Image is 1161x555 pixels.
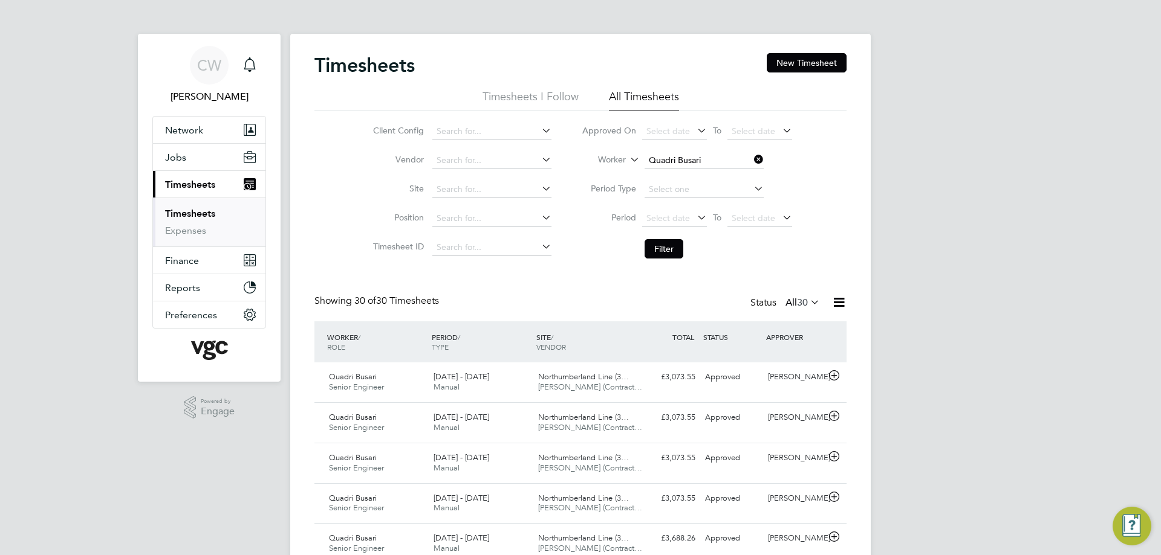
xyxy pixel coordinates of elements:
[700,367,763,387] div: Approved
[700,408,763,428] div: Approved
[538,543,642,553] span: [PERSON_NAME] (Contract…
[329,463,384,473] span: Senior Engineer
[645,239,683,258] button: Filter
[165,225,206,236] a: Expenses
[354,295,439,307] span: 30 Timesheets
[434,422,460,432] span: Manual
[138,34,281,382] nav: Main navigation
[582,212,636,223] label: Period
[637,448,700,468] div: £3,073.55
[358,332,360,342] span: /
[369,183,424,194] label: Site
[327,342,345,351] span: ROLE
[763,448,826,468] div: [PERSON_NAME]
[434,382,460,392] span: Manual
[152,341,266,360] a: Go to home page
[434,412,489,422] span: [DATE] - [DATE]
[1113,507,1151,545] button: Engage Resource Center
[732,213,775,223] span: Select date
[637,489,700,508] div: £3,073.55
[483,89,579,111] li: Timesheets I Follow
[165,208,215,219] a: Timesheets
[763,489,826,508] div: [PERSON_NAME]
[709,210,725,225] span: To
[434,463,460,473] span: Manual
[165,255,199,266] span: Finance
[538,371,629,382] span: Northumberland Line (3…
[763,528,826,548] div: [PERSON_NAME]
[434,533,489,543] span: [DATE] - [DATE]
[165,124,203,136] span: Network
[538,502,642,513] span: [PERSON_NAME] (Contract…
[434,452,489,463] span: [DATE] - [DATE]
[434,502,460,513] span: Manual
[329,452,377,463] span: Quadri Busari
[797,297,808,309] span: 30
[609,89,679,111] li: All Timesheets
[646,213,690,223] span: Select date
[571,154,626,166] label: Worker
[637,528,700,548] div: £3,688.26
[785,297,820,309] label: All
[538,533,629,543] span: Northumberland Line (3…
[700,448,763,468] div: Approved
[329,533,377,543] span: Quadri Busari
[709,123,725,138] span: To
[432,181,551,198] input: Search for...
[165,152,186,163] span: Jobs
[645,152,764,169] input: Search for...
[165,309,217,321] span: Preferences
[354,295,376,307] span: 30 of
[329,422,384,432] span: Senior Engineer
[538,382,642,392] span: [PERSON_NAME] (Contract…
[153,301,265,328] button: Preferences
[538,493,629,503] span: Northumberland Line (3…
[369,212,424,223] label: Position
[197,57,221,73] span: CW
[538,452,629,463] span: Northumberland Line (3…
[432,239,551,256] input: Search for...
[329,502,384,513] span: Senior Engineer
[750,295,822,312] div: Status
[763,367,826,387] div: [PERSON_NAME]
[533,326,638,358] div: SITE
[184,396,235,419] a: Powered byEngage
[538,463,642,473] span: [PERSON_NAME] (Contract…
[637,367,700,387] div: £3,073.55
[538,422,642,432] span: [PERSON_NAME] (Contract…
[165,179,215,190] span: Timesheets
[700,528,763,548] div: Approved
[551,332,553,342] span: /
[645,181,764,198] input: Select one
[329,382,384,392] span: Senior Engineer
[767,53,847,72] button: New Timesheet
[582,183,636,194] label: Period Type
[700,326,763,348] div: STATUS
[732,126,775,136] span: Select date
[432,152,551,169] input: Search for...
[432,123,551,140] input: Search for...
[429,326,533,358] div: PERIOD
[538,412,629,422] span: Northumberland Line (3…
[165,282,200,294] span: Reports
[324,326,429,358] div: WORKER
[314,53,415,77] h2: Timesheets
[329,543,384,553] span: Senior Engineer
[153,117,265,143] button: Network
[646,126,690,136] span: Select date
[369,154,424,165] label: Vendor
[152,46,266,104] a: CW[PERSON_NAME]
[432,342,449,351] span: TYPE
[152,89,266,104] span: Chris Watson
[314,295,441,307] div: Showing
[700,489,763,508] div: Approved
[329,493,377,503] span: Quadri Busari
[763,408,826,428] div: [PERSON_NAME]
[536,342,566,351] span: VENDOR
[153,247,265,274] button: Finance
[369,125,424,136] label: Client Config
[201,396,235,406] span: Powered by
[458,332,460,342] span: /
[369,241,424,252] label: Timesheet ID
[434,371,489,382] span: [DATE] - [DATE]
